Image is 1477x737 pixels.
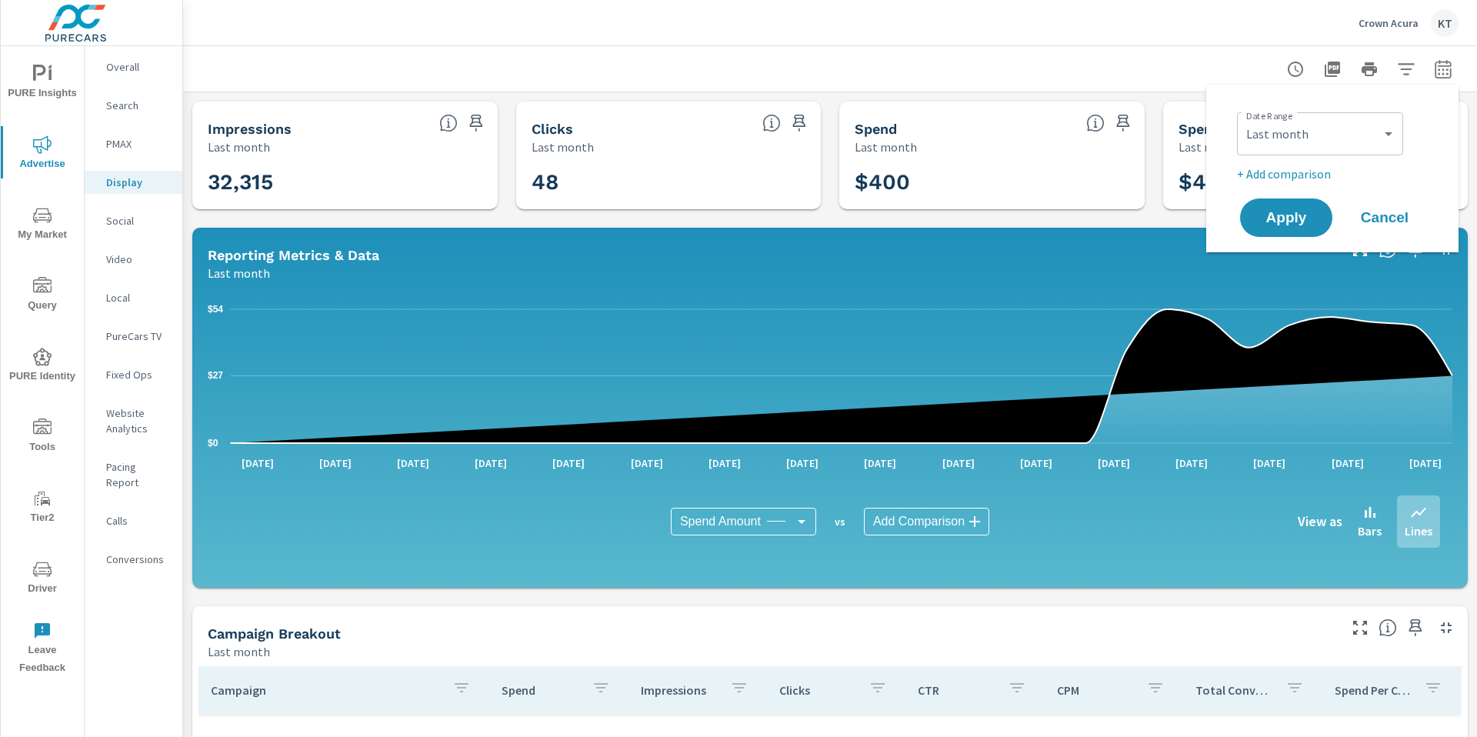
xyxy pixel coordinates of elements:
span: This is a summary of Display performance results by campaign. Each column can be sorted. [1379,619,1397,637]
div: PureCars TV [85,325,182,348]
span: Spend Amount [680,514,761,529]
p: [DATE] [620,455,674,471]
div: Video [85,248,182,271]
span: PURE Insights [5,65,79,102]
button: Make Fullscreen [1348,615,1372,640]
span: Advertise [5,135,79,173]
p: Impressions [641,682,718,698]
p: Website Analytics [106,405,170,436]
div: Social [85,209,182,232]
p: Display [106,175,170,190]
span: Query [5,277,79,315]
p: Total Conversions [1195,682,1272,698]
div: PMAX [85,132,182,155]
p: [DATE] [698,455,752,471]
p: Video [106,252,170,267]
p: [DATE] [386,455,440,471]
p: Last month [208,138,270,156]
div: Add Comparison [864,508,989,535]
p: Bars [1358,522,1382,540]
p: Last month [208,264,270,282]
p: Pacing Report [106,459,170,490]
p: Last month [855,138,917,156]
div: Search [85,94,182,117]
p: Last month [208,642,270,661]
p: CPM [1057,682,1134,698]
p: [DATE] [1165,455,1219,471]
div: Website Analytics [85,402,182,440]
div: Fixed Ops [85,363,182,386]
button: Print Report [1354,54,1385,85]
p: Spend Per Conversion [1335,682,1412,698]
p: Campaign [211,682,440,698]
p: [DATE] [932,455,985,471]
span: Leave Feedback [5,622,79,677]
p: Calls [106,513,170,529]
div: nav menu [1,46,84,683]
span: My Market [5,206,79,244]
span: Apply [1255,211,1317,225]
text: $54 [208,304,223,315]
span: Add Comparison [873,514,965,529]
div: Calls [85,509,182,532]
p: [DATE] [542,455,595,471]
span: Tier2 [5,489,79,527]
p: Overall [106,59,170,75]
div: KT [1431,9,1459,37]
h5: Campaign Breakout [208,625,341,642]
p: Social [106,213,170,228]
h5: Clicks [532,121,573,137]
p: Lines [1405,522,1432,540]
button: Select Date Range [1428,54,1459,85]
p: Local [106,290,170,305]
div: Local [85,286,182,309]
p: [DATE] [308,455,362,471]
h5: Spend Per Unit Sold [1179,121,1317,137]
p: [DATE] [1087,455,1141,471]
span: Save this to your personalized report [787,111,812,135]
p: Last month [1179,138,1241,156]
div: Spend Amount [671,508,816,535]
button: Minimize Widget [1434,615,1459,640]
text: $0 [208,438,218,449]
h3: $4 [1179,169,1453,195]
h5: Reporting Metrics & Data [208,247,379,263]
span: PURE Identity [5,348,79,385]
p: Search [106,98,170,113]
h5: Impressions [208,121,292,137]
p: [DATE] [1321,455,1375,471]
h3: 48 [532,169,806,195]
p: Crown Acura [1359,16,1419,30]
p: vs [816,515,864,529]
p: Conversions [106,552,170,567]
p: [DATE] [853,455,907,471]
p: [DATE] [1009,455,1063,471]
span: Save this to your personalized report [1111,111,1135,135]
div: Display [85,171,182,194]
span: The number of times an ad was clicked by a consumer. [762,114,781,132]
span: The amount of money spent on advertising during the period. [1086,114,1105,132]
div: Pacing Report [85,455,182,494]
p: + Add comparison [1237,165,1434,183]
p: Fixed Ops [106,367,170,382]
span: Cancel [1354,211,1415,225]
p: Last month [532,138,594,156]
p: [DATE] [464,455,518,471]
button: Apply [1240,198,1332,237]
h3: $400 [855,169,1129,195]
p: PMAX [106,136,170,152]
text: $27 [208,370,223,381]
p: [DATE] [231,455,285,471]
p: Clicks [779,682,856,698]
p: [DATE] [1242,455,1296,471]
p: [DATE] [775,455,829,471]
span: Save this to your personalized report [1403,615,1428,640]
div: Conversions [85,548,182,571]
p: PureCars TV [106,328,170,344]
div: Overall [85,55,182,78]
button: "Export Report to PDF" [1317,54,1348,85]
button: Cancel [1339,198,1431,237]
h3: 32,315 [208,169,482,195]
span: Driver [5,560,79,598]
h6: View as [1298,514,1342,529]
